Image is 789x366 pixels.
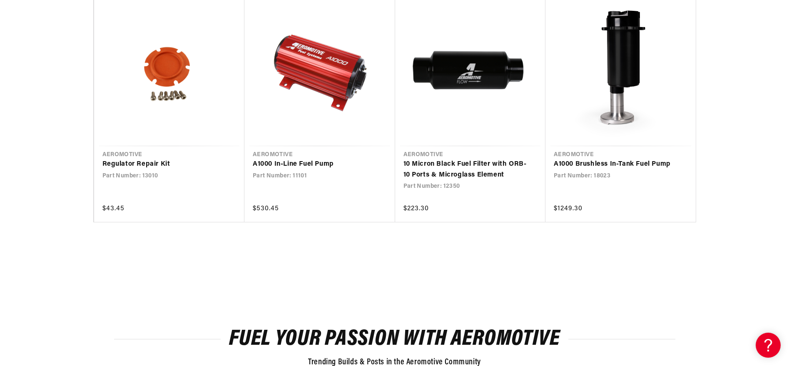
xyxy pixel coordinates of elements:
h2: Fuel Your Passion with Aeromotive [114,329,675,349]
a: Regulator Repair Kit [102,159,228,170]
a: A1000 In-Line Fuel Pump [253,159,378,170]
a: 10 Micron Black Fuel Filter with ORB-10 Ports & Microglass Element [403,159,529,180]
a: A1000 Brushless In-Tank Fuel Pump [554,159,679,170]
